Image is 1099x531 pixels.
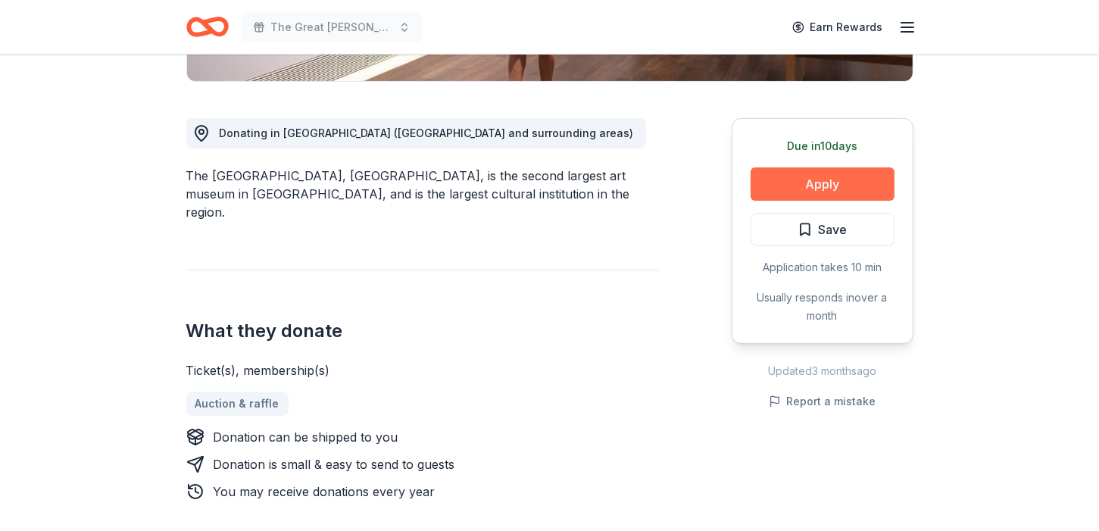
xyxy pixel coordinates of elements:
[751,289,894,325] div: Usually responds in over a month
[769,392,876,411] button: Report a mistake
[186,392,289,416] a: Auction & raffle
[186,9,229,45] a: Home
[819,220,848,239] span: Save
[751,258,894,276] div: Application takes 10 min
[732,362,913,380] div: Updated 3 months ago
[186,167,659,221] div: The [GEOGRAPHIC_DATA], [GEOGRAPHIC_DATA], is the second largest art museum in [GEOGRAPHIC_DATA], ...
[751,137,894,155] div: Due in 10 days
[783,14,892,41] a: Earn Rewards
[241,12,423,42] button: The Great [PERSON_NAME] House Gala
[751,167,894,201] button: Apply
[186,361,659,380] div: Ticket(s), membership(s)
[220,127,634,139] span: Donating in [GEOGRAPHIC_DATA] ([GEOGRAPHIC_DATA] and surrounding areas)
[214,455,455,473] div: Donation is small & easy to send to guests
[751,213,894,246] button: Save
[271,18,392,36] span: The Great [PERSON_NAME] House Gala
[214,483,436,501] div: You may receive donations every year
[214,428,398,446] div: Donation can be shipped to you
[186,319,659,343] h2: What they donate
